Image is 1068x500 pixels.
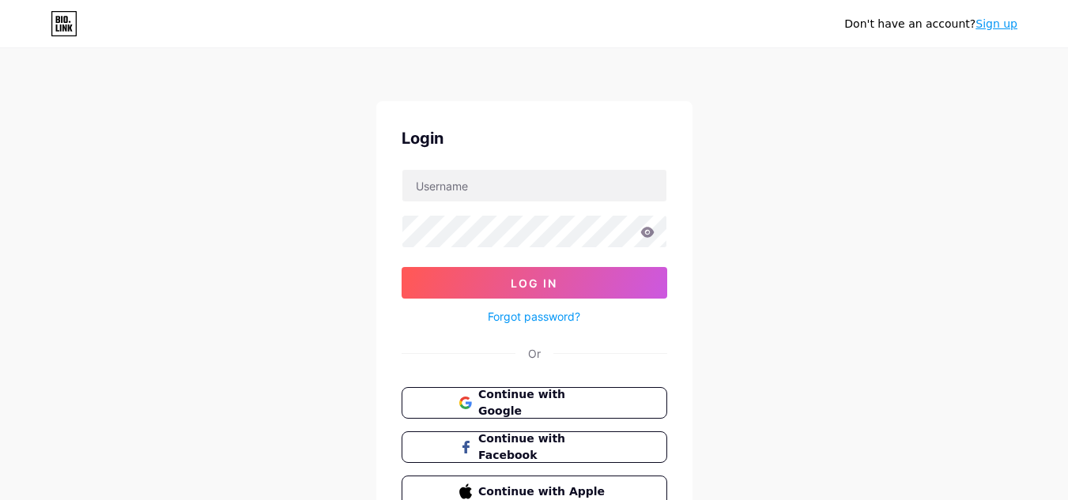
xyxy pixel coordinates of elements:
[478,430,609,464] span: Continue with Facebook
[402,170,666,201] input: Username
[402,387,667,419] button: Continue with Google
[488,308,580,325] a: Forgot password?
[528,345,541,362] div: Or
[402,126,667,150] div: Login
[402,267,667,299] button: Log In
[402,431,667,463] button: Continue with Facebook
[511,276,557,290] span: Log In
[478,386,609,419] span: Continue with Google
[844,16,1017,32] div: Don't have an account?
[478,483,609,500] span: Continue with Apple
[976,17,1017,30] a: Sign up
